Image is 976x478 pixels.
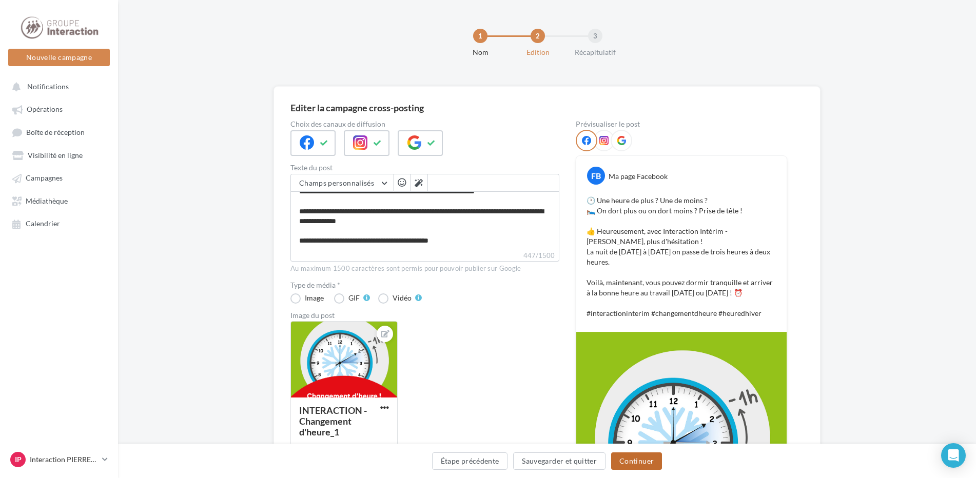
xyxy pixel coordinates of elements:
[290,103,424,112] div: Editer la campagne cross-posting
[6,77,108,95] button: Notifications
[305,294,324,302] div: Image
[505,47,571,57] div: Edition
[6,123,112,142] a: Boîte de réception
[609,171,668,182] div: Ma page Facebook
[290,121,559,128] label: Choix des canaux de diffusion
[611,452,662,470] button: Continuer
[513,452,606,470] button: Sauvegarder et quitter
[299,178,374,187] span: Champs personnalisés
[348,294,360,302] div: GIF
[393,294,412,302] div: Vidéo
[290,250,559,262] label: 447/1500
[291,174,393,192] button: Champs personnalisés
[562,47,628,57] div: Récapitulatif
[447,47,513,57] div: Nom
[26,174,63,183] span: Campagnes
[15,454,22,465] span: IP
[576,121,787,128] div: Prévisualiser le post
[587,195,776,318] p: 🕐 Une heure de plus ? Une de moins ? 🛌 On dort plus ou on dort moins ? Prise de tête ! 👍 Heureuse...
[26,220,60,228] span: Calendrier
[6,99,112,118] a: Opérations
[531,29,545,43] div: 2
[6,191,112,210] a: Médiathèque
[28,151,83,160] span: Visibilité en ligne
[26,196,68,205] span: Médiathèque
[27,82,69,91] span: Notifications
[290,282,559,289] label: Type de média *
[290,264,559,273] div: Au maximum 1500 caractères sont permis pour pouvoir publier sur Google
[290,312,559,319] div: Image du post
[941,443,966,468] div: Open Intercom Messenger
[587,167,605,185] div: FB
[6,146,112,164] a: Visibilité en ligne
[588,29,602,43] div: 3
[6,214,112,232] a: Calendrier
[299,405,367,437] div: INTERACTION -Changement d'heure_1
[290,164,559,171] label: Texte du post
[27,105,63,114] span: Opérations
[30,454,98,465] p: Interaction PIERRELATTE
[8,450,110,469] a: IP Interaction PIERRELATTE
[8,49,110,66] button: Nouvelle campagne
[26,128,85,136] span: Boîte de réception
[432,452,508,470] button: Étape précédente
[473,29,487,43] div: 1
[6,168,112,187] a: Campagnes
